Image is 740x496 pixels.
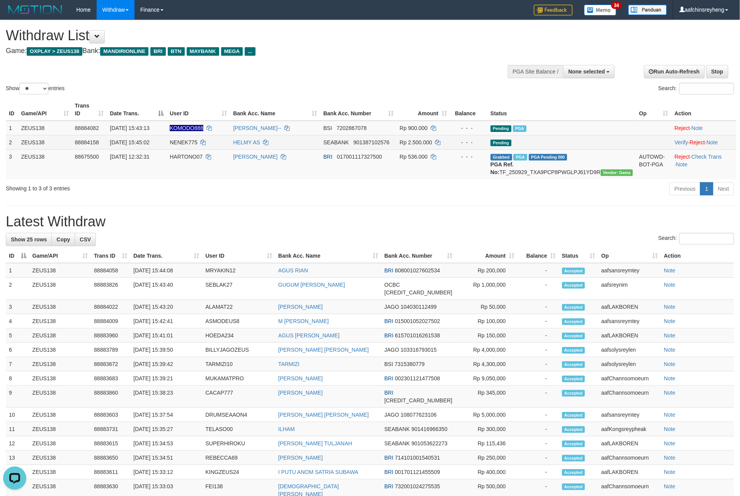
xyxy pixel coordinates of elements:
td: MRYAKIN12 [202,263,275,278]
span: Copy 001701121455509 to clipboard [395,469,440,475]
td: [DATE] 15:39:50 [130,343,202,357]
a: Note [664,347,676,353]
span: Copy 714101001540531 to clipboard [395,455,440,461]
th: Trans ID: activate to sort column ascending [91,249,130,263]
a: Reject [690,139,705,145]
span: Accepted [562,469,585,476]
td: aafChannsomoeurn [598,371,661,386]
span: Grabbed [491,154,512,161]
td: ZEUS138 [29,422,91,436]
span: BRI [384,455,393,461]
a: Note [664,375,676,381]
td: HOEDA234 [202,328,275,343]
th: Action [661,249,734,263]
td: [DATE] 15:43:20 [130,300,202,314]
span: Accepted [562,390,585,397]
span: Accepted [562,333,585,339]
th: Amount: activate to sort column ascending [397,99,450,121]
span: JAGO [384,412,399,418]
a: Show 25 rows [6,233,52,246]
th: ID: activate to sort column descending [6,249,29,263]
img: MOTION_logo.png [6,4,65,15]
div: Showing 1 to 3 of 3 entries [6,181,303,192]
td: aafsansreymtey [598,263,661,278]
div: - - - [453,153,484,161]
label: Search: [658,83,734,94]
td: KINGZEUS24 [202,465,275,479]
td: ZEUS138 [29,451,91,465]
td: 88883611 [91,465,130,479]
td: Rp 100,000 [455,314,517,328]
b: PGA Ref. No: [491,161,514,175]
td: · [672,121,737,135]
td: · · [672,149,737,179]
div: PGA Site Balance / [508,65,563,78]
td: REBECCA69 [202,451,275,465]
a: GUGUM [PERSON_NAME] [278,282,345,288]
td: - [517,343,559,357]
td: aafsansreymtey [598,314,661,328]
td: Rp 5,000,000 [455,408,517,422]
td: ZEUS138 [29,263,91,278]
a: Note [692,125,703,131]
span: OXPLAY > ZEUS138 [27,47,82,56]
a: Note [664,412,676,418]
td: [DATE] 15:39:42 [130,357,202,371]
h1: Withdraw List [6,28,486,43]
a: [PERSON_NAME] [278,455,323,461]
span: JAGO [384,304,399,310]
th: User ID: activate to sort column ascending [167,99,230,121]
a: Reject [675,154,690,160]
td: aafChannsomoeurn [598,386,661,408]
a: Note [664,455,676,461]
a: Next [713,182,734,195]
span: Copy 693817527163 to clipboard [384,289,452,296]
a: [PERSON_NAME] [233,154,278,160]
td: [DATE] 15:34:53 [130,436,202,451]
td: aafChannsomoeurn [598,451,661,465]
td: Rp 250,000 [455,451,517,465]
a: Note [664,318,676,324]
td: - [517,451,559,465]
td: ALAMAT22 [202,300,275,314]
td: [DATE] 15:34:51 [130,451,202,465]
button: None selected [563,65,615,78]
th: Op: activate to sort column ascending [598,249,661,263]
td: aafLAKBOREN [598,436,661,451]
th: Bank Acc. Name: activate to sort column ascending [230,99,320,121]
th: Action [672,99,737,121]
td: 2 [6,278,29,300]
span: Copy 608001027602534 to clipboard [395,267,440,274]
td: - [517,263,559,278]
a: ILHAM [278,426,295,432]
th: Bank Acc. Number: activate to sort column ascending [321,99,397,121]
span: 88884082 [75,125,99,131]
td: Rp 9,050,000 [455,371,517,386]
td: aafsolysreylen [598,357,661,371]
span: Accepted [562,282,585,289]
td: [DATE] 15:41:01 [130,328,202,343]
span: NENEK775 [170,139,198,145]
span: Copy 104030112499 to clipboard [401,304,436,310]
span: BRI [384,318,393,324]
th: ID [6,99,18,121]
span: SEABANK [384,440,410,446]
span: Accepted [562,455,585,462]
td: 2 [6,135,18,149]
td: 3 [6,149,18,179]
span: ... [245,47,255,56]
td: TELASO00 [202,422,275,436]
td: 88883615 [91,436,130,451]
td: aafLAKBOREN [598,328,661,343]
a: AGUS [PERSON_NAME] [278,332,340,339]
a: Note [664,483,676,489]
span: Accepted [562,318,585,325]
td: ZEUS138 [29,300,91,314]
td: ZEUS138 [18,149,72,179]
span: CSV [80,236,91,243]
span: 88884158 [75,139,99,145]
a: Run Auto-Refresh [644,65,705,78]
td: - [517,300,559,314]
span: Accepted [562,361,585,368]
span: Copy 901387102576 to clipboard [353,139,389,145]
